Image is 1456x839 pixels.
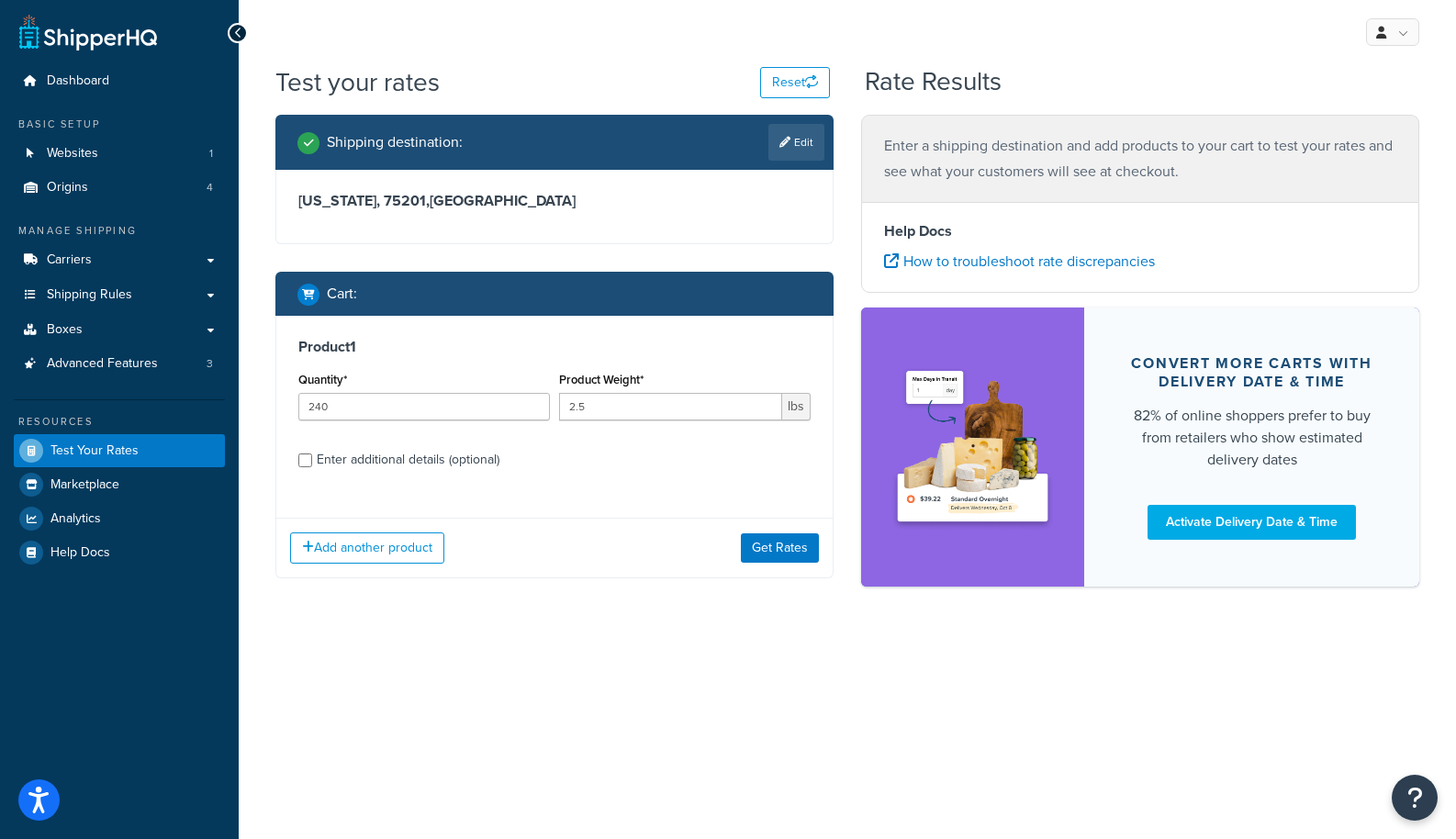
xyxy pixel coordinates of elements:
[14,536,225,569] a: Help Docs
[290,532,444,564] button: Add another product
[14,64,225,98] a: Dashboard
[782,393,811,420] span: lbs
[50,511,101,527] span: Analytics
[47,287,132,303] span: Shipping Rules
[207,356,213,372] span: 3
[1128,405,1375,471] div: 82% of online shoppers prefer to buy from retailers who show estimated delivery dates
[207,180,213,196] span: 4
[760,67,830,98] button: Reset
[14,347,225,381] li: Advanced Features
[47,356,158,372] span: Advanced Features
[14,434,225,467] a: Test Your Rates
[298,453,312,467] input: Enter additional details (optional)
[768,124,824,161] a: Edit
[14,171,225,205] li: Origins
[47,146,98,162] span: Websites
[14,171,225,205] a: Origins4
[209,146,213,162] span: 1
[14,223,225,239] div: Manage Shipping
[1148,505,1356,540] a: Activate Delivery Date & Time
[298,338,811,356] h3: Product 1
[14,313,225,347] a: Boxes
[884,220,1396,242] h4: Help Docs
[865,68,1002,96] h2: Rate Results
[14,137,225,171] li: Websites
[889,335,1057,559] img: feature-image-ddt-36eae7f7280da8017bfb280eaccd9c446f90b1fe08728e4019434db127062ab4.png
[327,134,463,151] h2: Shipping destination :
[298,393,550,420] input: 0.0
[14,117,225,132] div: Basic Setup
[50,545,110,561] span: Help Docs
[298,192,811,210] h3: [US_STATE], 75201 , [GEOGRAPHIC_DATA]
[50,443,139,459] span: Test Your Rates
[14,468,225,501] a: Marketplace
[47,180,88,196] span: Origins
[317,447,499,473] div: Enter additional details (optional)
[741,533,819,563] button: Get Rates
[559,393,782,420] input: 0.00
[1392,775,1438,821] button: Open Resource Center
[47,252,92,268] span: Carriers
[884,133,1396,185] p: Enter a shipping destination and add products to your cart to test your rates and see what your c...
[14,278,225,312] a: Shipping Rules
[1128,354,1375,391] div: Convert more carts with delivery date & time
[47,73,109,89] span: Dashboard
[14,414,225,430] div: Resources
[327,285,357,302] h2: Cart :
[14,137,225,171] a: Websites1
[884,251,1155,272] a: How to troubleshoot rate discrepancies
[298,373,347,386] label: Quantity*
[14,347,225,381] a: Advanced Features3
[275,64,440,100] h1: Test your rates
[47,322,83,338] span: Boxes
[50,477,119,493] span: Marketplace
[559,373,644,386] label: Product Weight*
[14,502,225,535] a: Analytics
[14,243,225,277] a: Carriers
